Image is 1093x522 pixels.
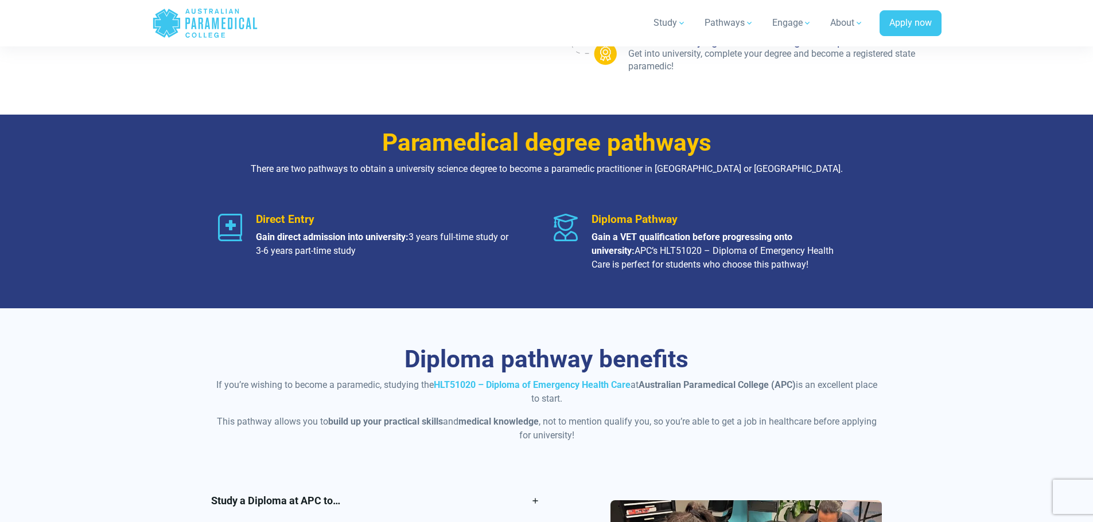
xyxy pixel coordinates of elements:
[647,7,693,39] a: Study
[256,231,409,242] strong: Gain direct admission into university:
[639,379,796,390] strong: Australian Paramedical College (APC)
[211,479,540,522] a: Study a Diploma at APC to…
[628,48,942,73] p: Get into university, complete your degree and become a registered state paramedic!
[211,128,882,158] h3: Paramedical degree pathways
[256,213,314,226] span: Direct Entry
[823,7,870,39] a: About
[592,230,848,272] p: APC’s HLT51020 – Diploma of Emergency Health Care is perfect for students who choose this pathway!
[152,5,258,42] a: Australian Paramedical College
[256,230,512,258] p: 3 years full-time study or 3-6 years part-time study
[458,416,539,427] strong: medical knowledge
[211,345,882,374] h3: Diploma pathway benefits
[211,415,882,442] p: This pathway allows you to and , not to mention qualify you, so you’re able to get a job in healt...
[880,10,942,37] a: Apply now
[328,416,443,427] strong: build up your practical skills
[765,7,819,39] a: Engage
[434,379,631,390] a: HLT51020 – Diploma of Emergency Health Care
[211,162,882,176] p: There are two pathways to obtain a university science degree to become a paramedic practitioner i...
[211,378,882,406] p: If you’re wishing to become a paramedic, studying the at is an excellent place to start.
[698,7,761,39] a: Pathways
[592,213,678,226] span: Diploma Pathway
[592,231,792,256] strong: Gain a VET qualification before progressing onto university:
